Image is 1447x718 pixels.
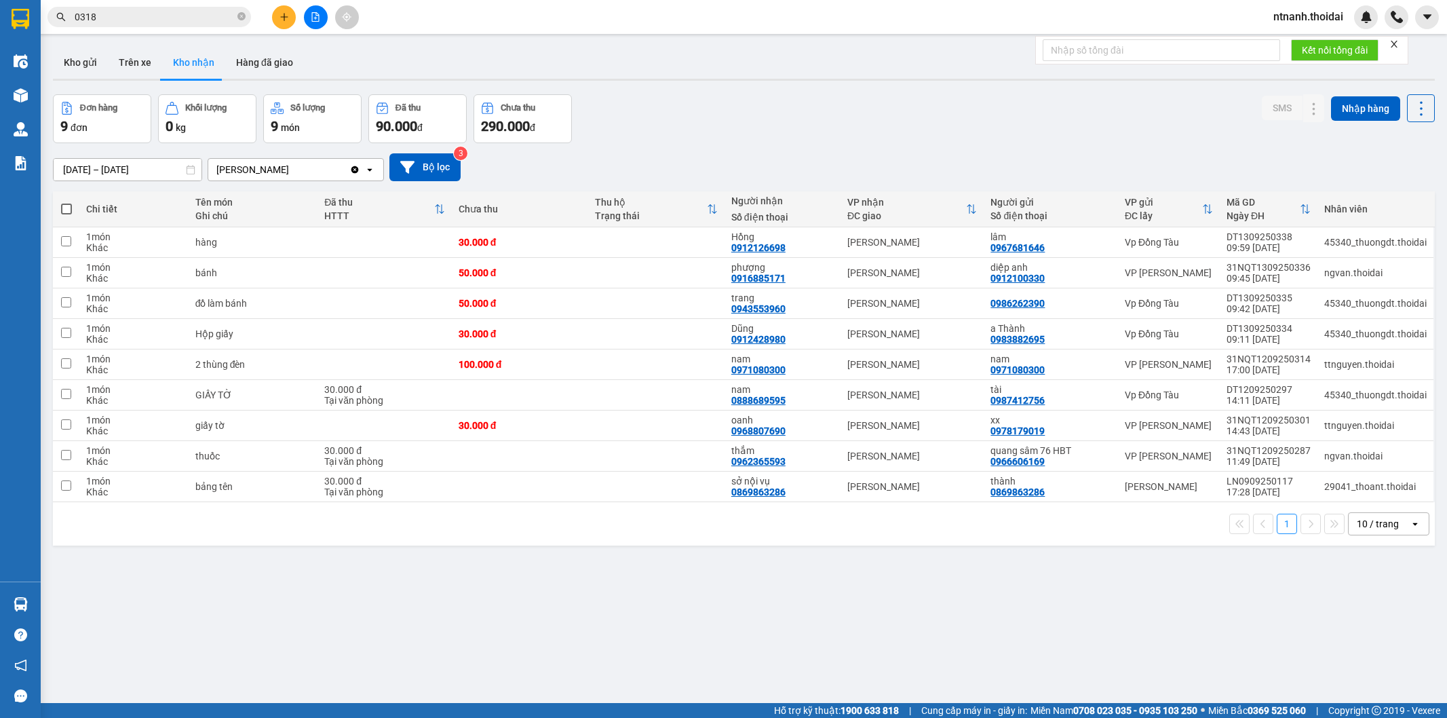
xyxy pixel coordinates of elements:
[1357,517,1399,531] div: 10 / trang
[595,210,707,221] div: Trạng thái
[14,597,28,611] img: warehouse-icon
[1125,481,1213,492] div: [PERSON_NAME]
[86,384,182,395] div: 1 món
[1227,292,1311,303] div: DT1309250335
[459,237,581,248] div: 30.000 đ
[195,390,311,400] div: GIẤY TỜ
[14,689,27,702] span: message
[501,103,535,113] div: Chưa thu
[86,262,182,273] div: 1 món
[1324,390,1427,400] div: 45340_thuongdt.thoidai
[990,426,1045,436] div: 0978179019
[324,445,445,456] div: 30.000 đ
[990,197,1111,208] div: Người gửi
[60,118,68,134] span: 9
[324,384,445,395] div: 30.000 đ
[14,156,28,170] img: solution-icon
[195,267,311,278] div: bánh
[1227,445,1311,456] div: 31NQT1209250287
[1227,395,1311,406] div: 14:11 [DATE]
[279,12,289,22] span: plus
[86,456,182,467] div: Khác
[324,487,445,497] div: Tại văn phòng
[459,359,581,370] div: 100.000 đ
[847,328,978,339] div: [PERSON_NAME]
[86,445,182,456] div: 1 món
[1277,514,1297,534] button: 1
[847,390,978,400] div: [PERSON_NAME]
[54,159,201,181] input: Select a date range.
[324,197,434,208] div: Đã thu
[731,212,834,223] div: Số điện thoại
[195,451,311,461] div: thuốc
[195,298,311,309] div: đồ làm bánh
[731,303,786,314] div: 0943553960
[459,298,581,309] div: 50.000 đ
[1125,420,1213,431] div: VP [PERSON_NAME]
[588,191,725,227] th: Toggle SortBy
[195,328,311,339] div: Hộp giấy
[1360,11,1372,23] img: icon-new-feature
[990,323,1111,334] div: a Thành
[1227,334,1311,345] div: 09:11 [DATE]
[311,12,320,22] span: file-add
[195,359,311,370] div: 2 thùng đèn
[1421,11,1433,23] span: caret-down
[459,204,581,214] div: Chưa thu
[990,415,1111,426] div: xx
[841,191,984,227] th: Toggle SortBy
[731,231,834,242] div: Hồng
[1227,210,1300,221] div: Ngày ĐH
[364,164,375,175] svg: open
[481,118,530,134] span: 290.000
[731,334,786,345] div: 0912428980
[1030,703,1197,718] span: Miền Nam
[1262,8,1354,25] span: ntnanh.thoidai
[324,210,434,221] div: HTTT
[731,354,834,364] div: nam
[921,703,1027,718] span: Cung cấp máy in - giấy in:
[86,334,182,345] div: Khác
[595,197,707,208] div: Thu hộ
[731,273,786,284] div: 0916885171
[86,354,182,364] div: 1 món
[71,122,88,133] span: đơn
[14,659,27,672] span: notification
[1227,476,1311,487] div: LN0909250117
[1324,359,1427,370] div: ttnguyen.thoidai
[990,298,1045,309] div: 0986262390
[1073,705,1197,716] strong: 0708 023 035 - 0935 103 250
[847,481,978,492] div: [PERSON_NAME]
[1227,323,1311,334] div: DT1309250334
[990,334,1045,345] div: 0983882695
[731,323,834,334] div: Dũng
[1324,328,1427,339] div: 45340_thuongdt.thoidai
[75,10,235,24] input: Tìm tên, số ĐT hoặc mã đơn
[731,487,786,497] div: 0869863286
[1125,197,1202,208] div: VP gửi
[195,481,311,492] div: bảng tên
[1391,11,1403,23] img: phone-icon
[86,426,182,436] div: Khác
[324,395,445,406] div: Tại văn phòng
[990,456,1045,467] div: 0966606169
[86,242,182,253] div: Khác
[1227,364,1311,375] div: 17:00 [DATE]
[774,703,899,718] span: Hỗ trợ kỹ thuật:
[1372,706,1381,715] span: copyright
[990,476,1111,487] div: thành
[1324,237,1427,248] div: 45340_thuongdt.thoidai
[990,242,1045,253] div: 0967681646
[1220,191,1317,227] th: Toggle SortBy
[317,191,452,227] th: Toggle SortBy
[990,354,1111,364] div: nam
[454,147,467,160] sup: 3
[990,487,1045,497] div: 0869863286
[195,420,311,431] div: giấy tờ
[474,94,572,143] button: Chưa thu290.000đ
[731,476,834,487] div: sở nội vụ
[1125,359,1213,370] div: VP [PERSON_NAME]
[731,364,786,375] div: 0971080300
[342,12,351,22] span: aim
[990,445,1111,456] div: quang sâm 76 HBT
